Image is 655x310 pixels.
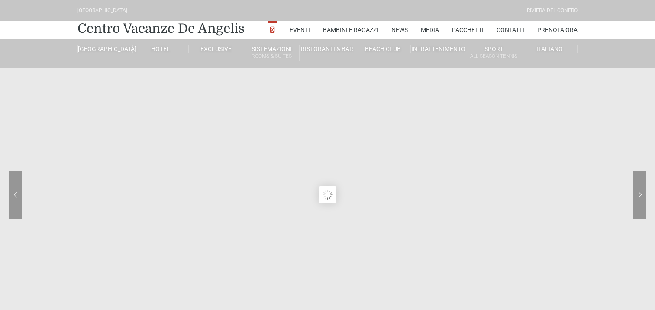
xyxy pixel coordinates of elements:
a: Contatti [497,21,524,39]
a: Eventi [290,21,310,39]
a: Bambini e Ragazzi [323,21,378,39]
a: Intrattenimento [411,45,466,53]
a: Media [421,21,439,39]
a: [GEOGRAPHIC_DATA] [77,45,133,53]
span: Italiano [536,45,563,52]
small: All Season Tennis [466,52,521,60]
a: Beach Club [355,45,411,53]
a: Centro Vacanze De Angelis [77,20,245,37]
small: Rooms & Suites [244,52,299,60]
a: Italiano [522,45,578,53]
a: Prenota Ora [537,21,578,39]
div: [GEOGRAPHIC_DATA] [77,6,127,15]
a: Hotel [133,45,188,53]
a: News [391,21,408,39]
a: Exclusive [189,45,244,53]
a: Ristoranti & Bar [300,45,355,53]
a: SportAll Season Tennis [466,45,522,61]
a: SistemazioniRooms & Suites [244,45,300,61]
a: Pacchetti [452,21,484,39]
div: Riviera Del Conero [527,6,578,15]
